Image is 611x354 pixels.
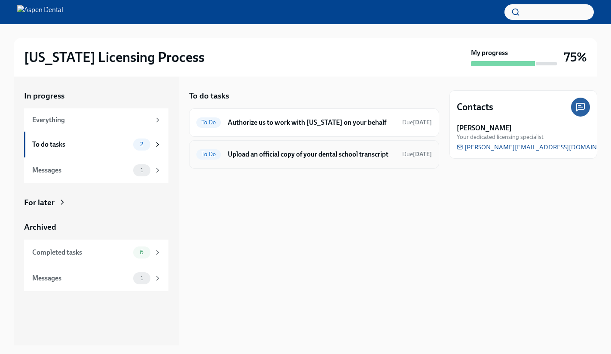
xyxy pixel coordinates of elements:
a: To do tasks2 [24,132,168,157]
span: 6 [134,249,149,255]
div: Completed tasks [32,248,130,257]
a: Archived [24,222,168,233]
strong: [DATE] [413,119,432,126]
span: Due [402,119,432,126]
h3: 75% [564,49,587,65]
h6: Upload an official copy of your dental school transcript [228,150,395,159]
div: To do tasks [32,140,130,149]
div: For later [24,197,55,208]
a: To DoUpload an official copy of your dental school transcriptDue[DATE] [196,148,432,161]
span: Your dedicated licensing specialist [457,133,544,141]
div: Everything [32,115,150,125]
img: Aspen Dental [17,5,63,19]
span: 1 [135,275,148,281]
strong: [DATE] [413,151,432,158]
strong: My progress [471,48,508,58]
span: To Do [196,119,221,126]
h2: [US_STATE] Licensing Process [24,49,205,66]
h4: Contacts [457,101,493,114]
h5: To do tasks [189,90,229,102]
h6: Authorize us to work with [US_STATE] on your behalf [228,118,395,127]
a: For later [24,197,168,208]
div: Messages [32,274,130,283]
span: To Do [196,151,221,157]
a: Completed tasks6 [24,240,168,265]
a: In progress [24,90,168,102]
strong: [PERSON_NAME] [457,123,512,133]
span: Due [402,151,432,158]
span: 2 [135,141,148,148]
a: To DoAuthorize us to work with [US_STATE] on your behalfDue[DATE] [196,116,432,129]
a: Everything [24,108,168,132]
a: Messages1 [24,157,168,183]
span: 1 [135,167,148,173]
span: October 7th, 2025 09:00 [402,118,432,126]
div: Messages [32,166,130,175]
a: Messages1 [24,265,168,291]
